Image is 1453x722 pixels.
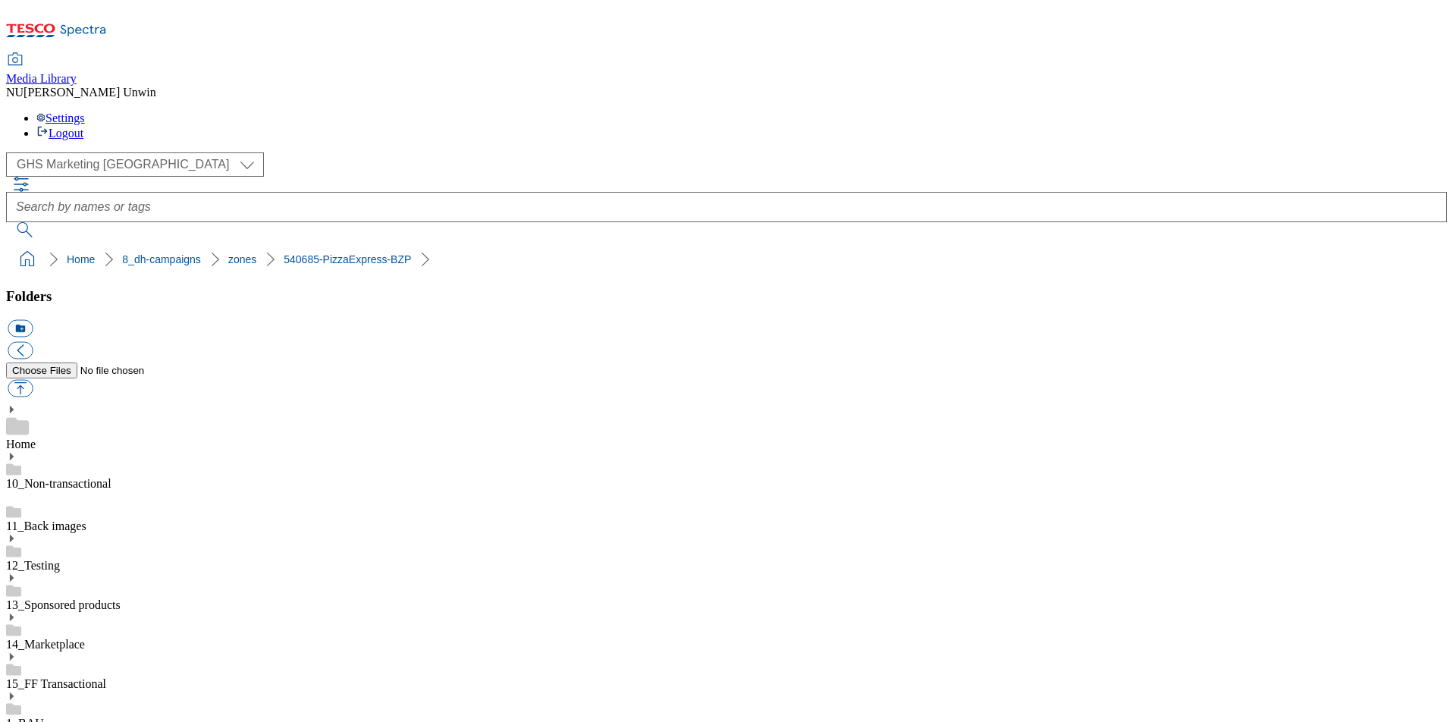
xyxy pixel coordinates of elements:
[6,288,1447,305] h3: Folders
[6,598,121,611] a: 13_Sponsored products
[6,192,1447,222] input: Search by names or tags
[6,245,1447,274] nav: breadcrumb
[6,559,60,572] a: 12_Testing
[15,247,39,272] a: home
[6,86,24,99] span: NU
[6,520,86,532] a: 11_Back images
[6,477,111,490] a: 10_Non-transactional
[24,86,156,99] span: [PERSON_NAME] Unwin
[6,54,77,86] a: Media Library
[122,253,201,265] a: 8_dh-campaigns
[228,253,256,265] a: zones
[6,677,106,690] a: 15_FF Transactional
[36,127,83,140] a: Logout
[36,111,85,124] a: Settings
[67,253,95,265] a: Home
[6,438,36,450] a: Home
[6,72,77,85] span: Media Library
[6,638,85,651] a: 14_Marketplace
[284,253,411,265] a: 540685-PizzaExpress-BZP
